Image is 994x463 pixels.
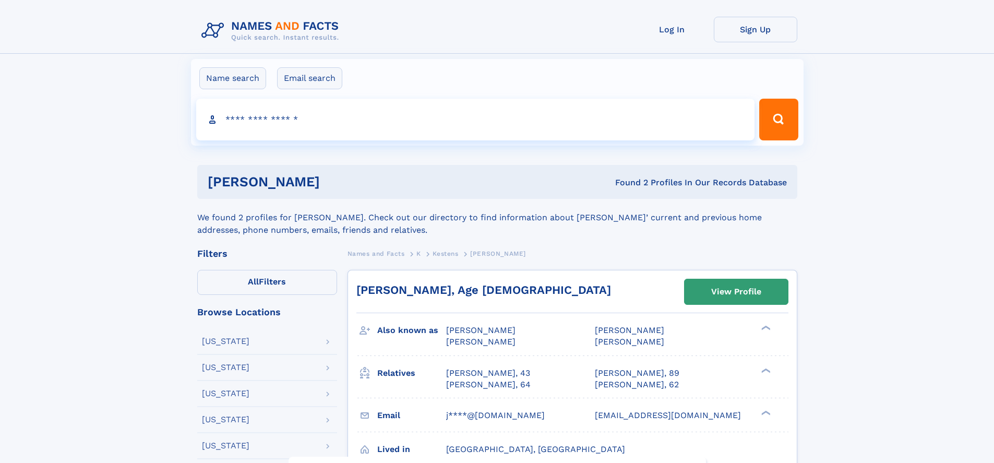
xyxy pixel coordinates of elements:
div: [US_STATE] [202,415,249,424]
label: Email search [277,67,342,89]
a: [PERSON_NAME], Age [DEMOGRAPHIC_DATA] [356,283,611,296]
h3: Email [377,407,446,424]
a: Names and Facts [348,247,405,260]
h1: [PERSON_NAME] [208,175,468,188]
h3: Also known as [377,322,446,339]
div: [US_STATE] [202,363,249,372]
div: ❯ [759,325,771,331]
button: Search Button [759,99,798,140]
label: Name search [199,67,266,89]
h3: Relatives [377,364,446,382]
div: View Profile [711,280,761,304]
a: [PERSON_NAME], 64 [446,379,531,390]
span: [EMAIL_ADDRESS][DOMAIN_NAME] [595,410,741,420]
span: [PERSON_NAME] [595,325,664,335]
a: K [416,247,421,260]
a: Sign Up [714,17,797,42]
a: View Profile [685,279,788,304]
span: [GEOGRAPHIC_DATA], [GEOGRAPHIC_DATA] [446,444,625,454]
div: [US_STATE] [202,442,249,450]
a: [PERSON_NAME], 43 [446,367,530,379]
span: All [248,277,259,287]
div: Found 2 Profiles In Our Records Database [468,177,787,188]
div: [US_STATE] [202,337,249,346]
span: [PERSON_NAME] [595,337,664,347]
a: Kestens [433,247,458,260]
span: [PERSON_NAME] [446,325,516,335]
a: [PERSON_NAME], 89 [595,367,679,379]
div: Browse Locations [197,307,337,317]
input: search input [196,99,755,140]
span: [PERSON_NAME] [470,250,526,257]
h3: Lived in [377,441,446,458]
img: Logo Names and Facts [197,17,348,45]
span: [PERSON_NAME] [446,337,516,347]
a: [PERSON_NAME], 62 [595,379,679,390]
div: Filters [197,249,337,258]
div: ❯ [759,367,771,374]
span: Kestens [433,250,458,257]
div: We found 2 profiles for [PERSON_NAME]. Check out our directory to find information about [PERSON_... [197,199,797,236]
label: Filters [197,270,337,295]
div: [US_STATE] [202,389,249,398]
a: Log In [630,17,714,42]
div: ❯ [759,409,771,416]
span: K [416,250,421,257]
